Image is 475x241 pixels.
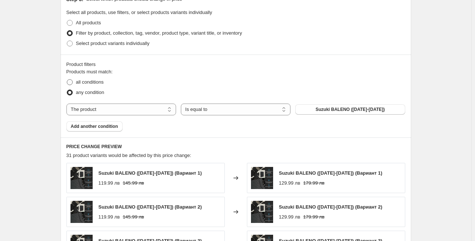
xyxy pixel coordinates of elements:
[99,179,120,187] div: 119.99 лв
[76,79,104,85] span: all conditions
[123,213,144,221] strike: 145.99 лв
[279,204,382,210] span: Suzuki BALENO ([DATE]-[DATE]) (Вариант 2)
[71,123,118,129] span: Add another condition
[279,179,300,187] div: 129.99 лв
[99,170,202,176] span: Suzuki BALENO ([DATE]-[DATE]) (Вариант 1)
[76,90,104,95] span: any condition
[76,41,149,46] span: Select product variants individually
[99,204,202,210] span: Suzuki BALENO ([DATE]-[DATE]) (Вариант 2)
[251,201,273,223] img: 14_3_80x.png
[66,121,123,132] button: Add another condition
[66,153,192,158] span: 31 product variants would be affected by this price change:
[76,20,101,25] span: All products
[279,170,382,176] span: Suzuki BALENO ([DATE]-[DATE]) (Вариант 1)
[66,10,212,15] span: Select all products, use filters, or select products variants individually
[251,167,273,189] img: 14_3_80x.png
[303,179,324,187] strike: 179.99 лв
[316,106,385,112] span: Suzuki BALENO ([DATE]-[DATE])
[70,201,93,223] img: 14_3_80x.png
[66,144,405,150] h6: PRICE CHANGE PREVIEW
[123,179,144,187] strike: 145.99 лв
[295,104,405,115] button: Suzuki BALENO (2017-2024)
[279,213,300,221] div: 129.99 лв
[303,213,324,221] strike: 179.99 лв
[66,69,113,74] span: Products must match:
[66,61,405,68] div: Product filters
[76,30,242,36] span: Filter by product, collection, tag, vendor, product type, variant title, or inventory
[99,213,120,221] div: 119.99 лв
[70,167,93,189] img: 14_3_80x.png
